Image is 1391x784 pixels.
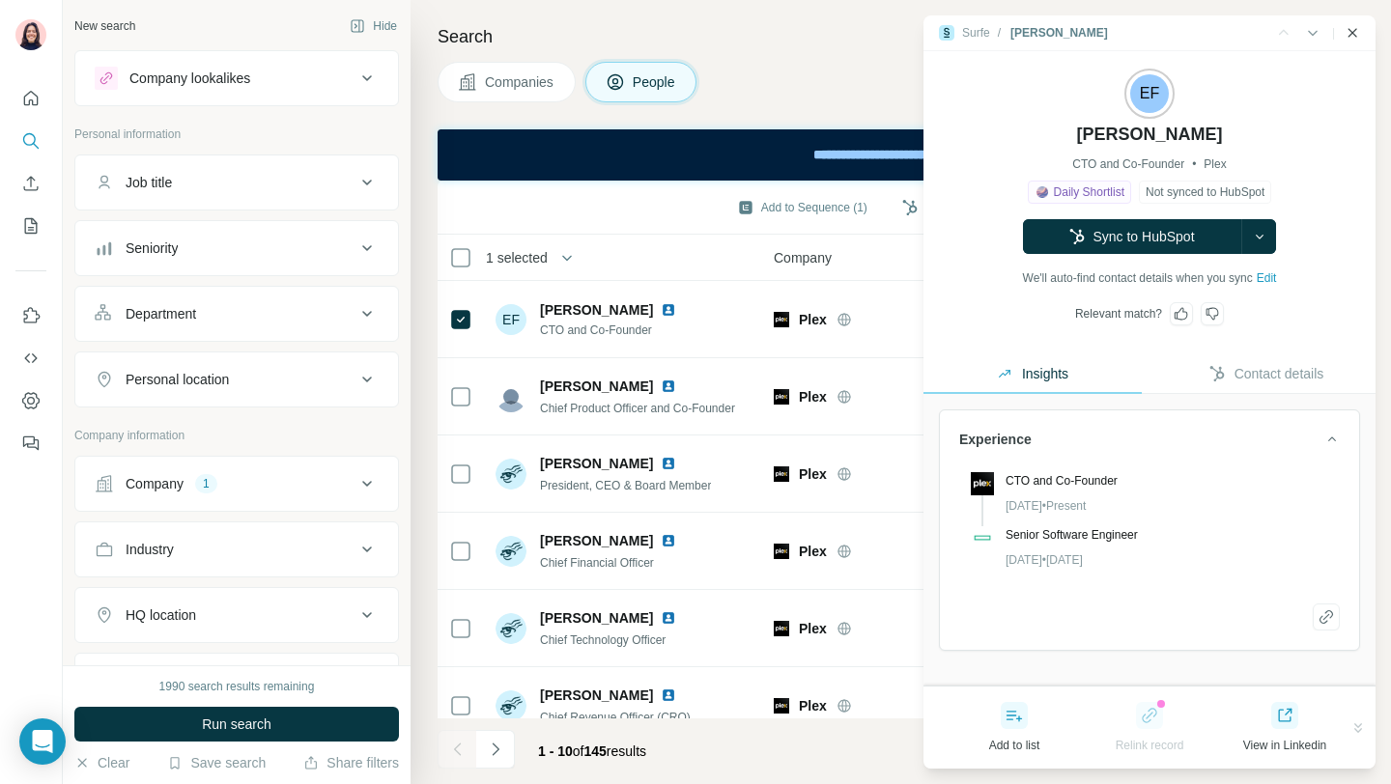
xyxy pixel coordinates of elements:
[336,12,411,41] button: Hide
[126,540,174,559] div: Industry
[774,698,789,714] img: Logo of Plex
[1116,737,1184,754] span: Relink record
[540,686,653,705] span: [PERSON_NAME]
[19,718,66,765] div: Open Intercom Messenger
[75,225,398,271] button: Seniority
[74,707,399,742] button: Run search
[485,72,555,92] span: Companies
[540,322,684,339] span: CTO and Co-Founder
[1054,183,1124,201] span: Daily Shortlist
[15,383,46,418] button: Dashboard
[661,533,676,548] img: LinkedIn logo
[661,378,676,394] img: LinkedIn logo
[661,456,676,471] img: LinkedIn logo
[126,304,196,323] div: Department
[540,300,653,320] span: [PERSON_NAME]
[126,173,172,192] div: Job title
[167,753,266,772] button: Save search
[540,454,653,473] span: [PERSON_NAME]
[15,209,46,243] button: My lists
[540,608,653,628] span: [PERSON_NAME]
[486,248,548,267] span: 1 selected
[15,426,46,461] button: Feedback
[1023,219,1242,254] button: Sync to HubSpot
[1303,23,1322,42] button: Side panel - Next
[1036,186,1048,198] img: check
[126,605,196,625] div: HQ location
[126,474,184,493] div: Company
[540,711,691,724] span: Chief Revenue Officer (CRO)
[889,193,1043,222] button: Sync to HubSpot (1)
[774,544,789,559] img: Logo of Plex
[75,159,398,206] button: Job title
[74,427,399,444] p: Company information
[774,248,832,267] span: Company
[1243,737,1327,754] span: View in Linkedin
[75,592,398,638] button: HQ location
[540,556,654,570] span: Chief Financial Officer
[774,466,789,482] img: Logo of Plex
[1023,269,1253,287] span: We'll auto-find contact details when you sync
[633,72,677,92] span: People
[496,304,526,335] div: EF
[540,633,666,647] span: Chief Technology Officer
[774,389,789,405] img: Logo of Plex
[438,23,1368,50] h4: Search
[129,69,250,88] div: Company lookalikes
[1010,24,1108,42] div: [PERSON_NAME]
[1006,551,1340,569] div: [DATE] • [DATE]
[75,55,398,101] button: Company lookalikes
[126,238,178,258] div: Seniority
[75,461,398,507] button: Company1
[989,737,1040,754] span: Add to list
[799,542,827,561] span: Plex
[998,24,1001,42] li: /
[1022,364,1068,383] span: Insights
[923,354,1142,393] button: Insights
[799,464,827,484] span: Plex
[75,356,398,403] button: Personal location
[496,459,526,490] img: Avatar
[75,526,398,573] button: Industry
[799,696,827,715] span: Plex
[971,472,994,495] img: Logo of undefined
[74,17,135,35] div: New search
[496,381,526,412] img: Avatar
[1146,183,1264,201] span: Not synced to HubSpot
[303,753,399,772] button: Share filters
[540,402,735,415] span: Chief Product Officer and Co-Founder
[74,126,399,143] p: Personal information
[15,298,46,333] button: Use Surfe on LinkedIn
[724,193,881,222] button: Add to Sequence (1)
[1076,121,1222,148] span: [PERSON_NAME]
[799,310,827,329] span: Plex
[496,536,526,567] img: Avatar
[540,479,711,492] span: President, CEO & Board Member
[971,526,994,549] img: Logo of undefined
[1006,526,1340,544] div: Senior Software Engineer
[962,24,990,42] div: Surfe
[1204,155,1226,173] span: Plex
[476,730,515,769] button: Navigate to next page
[538,743,646,759] span: results
[1345,25,1360,41] button: Close side panel
[159,678,315,695] div: 1990 search results remaining
[774,312,789,327] img: Logo of Plex
[799,619,827,638] span: Plex
[1006,497,1340,515] div: [DATE] • Present
[774,621,789,636] img: Logo of Plex
[75,291,398,337] button: Department
[75,658,398,704] button: Annual revenue ($)
[1257,269,1277,287] span: Edit
[538,743,573,759] span: 1 - 10
[661,302,676,318] img: LinkedIn logo
[15,124,46,158] button: Search
[959,430,1340,449] button: Experience
[1192,155,1196,173] span: •
[496,613,526,644] img: Avatar
[496,690,526,721] img: Avatar
[15,166,46,201] button: Enrich CSV
[195,475,217,492] div: 1
[74,753,129,772] button: Clear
